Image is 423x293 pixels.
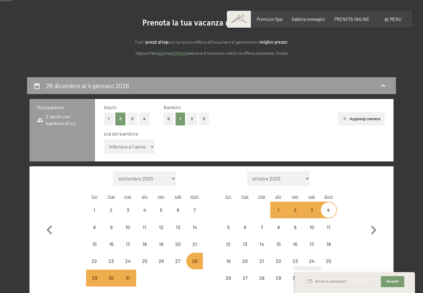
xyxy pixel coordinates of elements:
span: Avanti [386,279,399,284]
div: Fri Jan 09 2026 [287,219,303,235]
div: 30 [287,275,303,291]
div: 26 [153,259,169,274]
div: 5 [153,208,169,223]
p: Tutti i con la nostra offerta all'incusive e vi garantiamo il ! [76,39,347,46]
div: arrivo/check-in non effettuabile [136,219,153,235]
button: 2 [115,113,125,125]
div: arrivo/check-in non effettuabile [170,202,186,218]
div: Thu Jan 15 2026 [270,236,287,252]
div: 16 [103,242,119,257]
div: arrivo/check-in non effettuabile [320,219,337,235]
div: arrivo/check-in non effettuabile [136,202,153,218]
abbr: martedì [108,194,115,199]
div: Sun Dec 21 2025 [186,236,203,252]
div: Thu Jan 22 2026 [270,253,287,269]
div: arrivo/check-in non effettuabile [120,236,136,252]
div: Sat Jan 03 2026 [303,202,320,218]
div: 22 [87,259,102,274]
div: arrivo/check-in non effettuabile [86,270,103,286]
div: arrivo/check-in non effettuabile [287,253,303,269]
abbr: sabato [175,194,181,199]
button: Avanti [381,276,404,287]
div: arrivo/check-in non effettuabile [237,219,253,235]
div: arrivo/check-in non effettuabile [303,253,320,269]
div: 28 [187,259,202,274]
div: 31 [120,275,136,291]
div: Wed Jan 14 2026 [253,236,270,252]
div: arrivo/check-in non effettuabile [170,219,186,235]
div: Fri Dec 05 2025 [153,202,169,218]
div: arrivo/check-in non effettuabile [270,219,287,235]
abbr: venerdì [158,194,164,199]
div: 24 [120,259,136,274]
div: Thu Jan 01 2026 [270,202,287,218]
div: arrivo/check-in non effettuabile [153,253,169,269]
div: Thu Jan 29 2026 [270,270,287,286]
div: Mon Jan 05 2026 [220,219,237,235]
div: Thu Dec 18 2025 [136,236,153,252]
abbr: sabato [308,194,315,199]
div: 7 [254,225,269,240]
button: 0 [164,113,174,125]
div: 23 [287,259,303,274]
div: 29 [87,275,102,291]
div: arrivo/check-in non effettuabile [320,236,337,252]
div: arrivo/check-in non effettuabile [86,236,103,252]
a: quì [158,50,164,56]
div: Sat Dec 06 2025 [170,202,186,218]
a: richiesta [171,50,188,56]
span: Adulti [104,104,117,110]
div: 18 [137,242,152,257]
div: 21 [187,242,202,257]
div: Wed Jan 07 2026 [253,219,270,235]
div: Mon Jan 26 2026 [220,270,237,286]
div: arrivo/check-in non effettuabile [136,236,153,252]
div: arrivo/check-in non effettuabile [303,219,320,235]
button: Mese successivo [365,171,382,287]
div: età del bambino [104,130,380,137]
div: arrivo/check-in non effettuabile [120,270,136,286]
div: arrivo/check-in non effettuabile [170,236,186,252]
div: arrivo/check-in non effettuabile [153,219,169,235]
div: 8 [87,225,102,240]
button: 1 [176,113,185,125]
div: 9 [103,225,119,240]
div: Wed Dec 03 2025 [120,202,136,218]
div: 10 [304,225,319,240]
div: arrivo/check-in non effettuabile [120,253,136,269]
div: 23 [103,259,119,274]
div: 17 [304,242,319,257]
button: 4 [139,113,150,125]
div: Tue Dec 30 2025 [103,270,119,286]
div: Sun Jan 04 2026 [320,202,337,218]
div: 21 [254,259,269,274]
div: arrivo/check-in non effettuabile [237,253,253,269]
div: arrivo/check-in non effettuabile [270,236,287,252]
div: 22 [271,259,286,274]
div: arrivo/check-in non effettuabile [220,253,237,269]
button: 2 [187,113,197,125]
div: Fri Dec 26 2025 [153,253,169,269]
div: Sun Dec 14 2025 [186,219,203,235]
div: Fri Jan 23 2026 [287,253,303,269]
div: Fri Dec 12 2025 [153,219,169,235]
span: Galleria immagini [292,17,325,22]
div: arrivo/check-in non effettuabile [86,253,103,269]
span: Menu [390,17,401,22]
div: 13 [237,242,253,257]
div: arrivo/check-in non effettuabile [220,270,237,286]
div: 2 [287,208,303,223]
div: Sun Dec 07 2025 [186,202,203,218]
span: PRENOTA ONLINE [334,17,370,22]
button: 3 [199,113,209,125]
div: Mon Dec 15 2025 [86,236,103,252]
div: Tue Jan 06 2026 [237,219,253,235]
div: arrivo/check-in non effettuabile [103,219,119,235]
abbr: domenica [324,194,333,199]
div: 11 [137,225,152,240]
div: arrivo/check-in non effettuabile [253,270,270,286]
abbr: martedì [241,194,249,199]
div: Wed Jan 28 2026 [253,270,270,286]
button: 1 [104,113,113,125]
abbr: domenica [190,194,199,199]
